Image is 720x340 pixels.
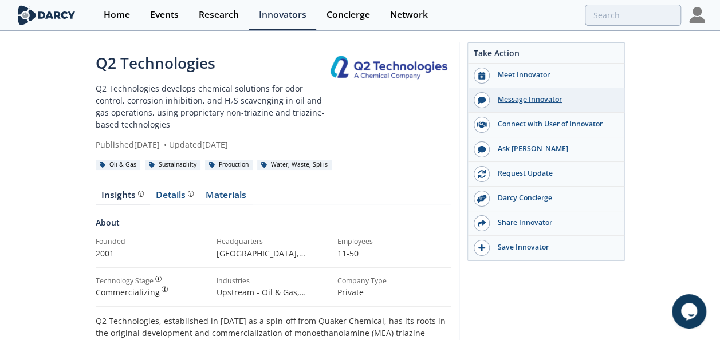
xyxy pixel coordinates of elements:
[490,242,618,252] div: Save Innovator
[162,139,169,150] span: •
[217,236,329,247] div: Headquarters
[96,160,141,170] div: Oil & Gas
[200,191,253,204] a: Materials
[585,5,681,26] input: Advanced Search
[337,236,450,247] div: Employees
[162,286,168,292] img: information.svg
[337,287,364,298] span: Private
[468,236,624,260] button: Save Innovator
[96,52,329,74] div: Q2 Technologies
[96,82,329,131] p: Q2 Technologies develops chemical solutions for odor control, corrosion inhibition, and H₂S scave...
[390,10,428,19] div: Network
[15,5,78,25] img: logo-wide.svg
[490,119,618,129] div: Connect with User of Innovator
[96,191,150,204] a: Insights
[138,191,144,197] img: information.svg
[257,160,332,170] div: Water, Waste, Spills
[468,47,624,64] div: Take Action
[96,286,208,298] div: Commercializing
[150,191,200,204] a: Details
[155,276,162,282] img: information.svg
[188,191,194,197] img: information.svg
[150,10,179,19] div: Events
[672,294,709,329] iframe: chat widget
[490,218,618,228] div: Share Innovator
[104,10,130,19] div: Home
[490,70,618,80] div: Meet Innovator
[490,168,618,179] div: Request Update
[96,216,451,236] div: About
[96,247,208,259] p: 2001
[259,10,306,19] div: Innovators
[217,276,329,286] div: Industries
[326,10,370,19] div: Concierge
[337,276,450,286] div: Company Type
[490,193,618,203] div: Darcy Concierge
[156,191,194,200] div: Details
[490,144,618,154] div: Ask [PERSON_NAME]
[199,10,239,19] div: Research
[96,276,154,286] div: Technology Stage
[96,139,329,151] div: Published [DATE] Updated [DATE]
[217,287,310,322] span: Upstream - Oil & Gas, Downstream - Oil & Gas, Paper & Forest Products
[490,94,618,105] div: Message Innovator
[689,7,705,23] img: Profile
[217,247,329,259] p: [GEOGRAPHIC_DATA], [US_STATE] , [GEOGRAPHIC_DATA]
[145,160,201,170] div: Sustainability
[101,191,144,200] div: Insights
[205,160,253,170] div: Production
[337,247,450,259] p: 11-50
[96,236,208,247] div: Founded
